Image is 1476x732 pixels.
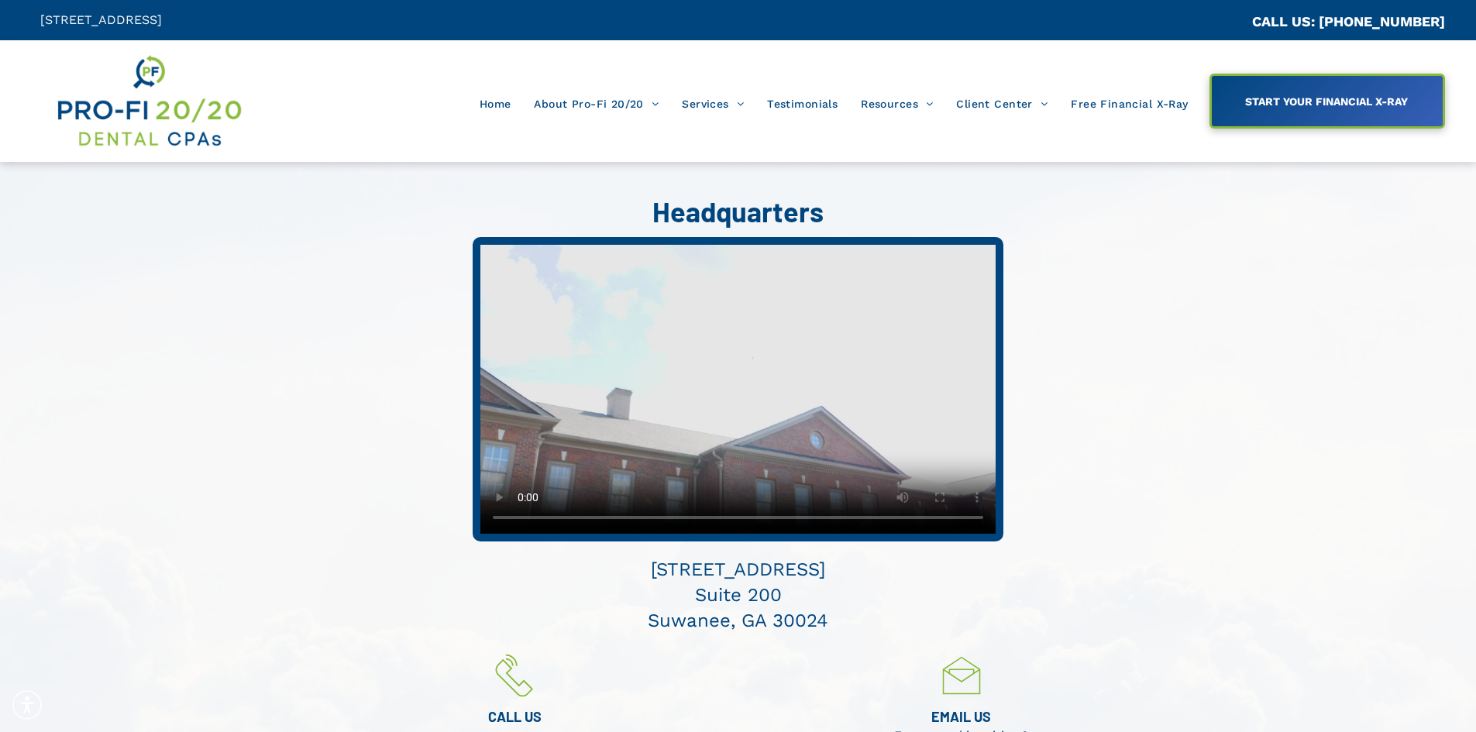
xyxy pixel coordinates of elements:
[1240,88,1413,115] span: START YOUR FINANCIAL X-RAY
[755,89,849,119] a: Testimonials
[648,610,828,631] font: Suwanee, GA 30024
[944,89,1059,119] a: Client Center
[488,708,542,725] span: CALL US
[849,89,944,119] a: Resources
[670,89,755,119] a: Services
[1059,89,1199,119] a: Free Financial X-Ray
[695,584,782,606] font: Suite 200
[931,708,991,725] span: EMAIL US
[522,89,670,119] a: About Pro-Fi 20/20
[40,12,162,27] span: [STREET_ADDRESS]
[55,52,243,150] img: Get Dental CPA Consulting, Bookkeeping, & Bank Loans
[1209,74,1445,129] a: START YOUR FINANCIAL X-RAY
[651,558,825,580] font: [STREET_ADDRESS]
[1252,13,1445,29] a: CALL US: [PHONE_NUMBER]
[652,194,824,228] span: Headquarters
[1186,15,1252,29] span: CA::CALLC
[468,89,523,119] a: Home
